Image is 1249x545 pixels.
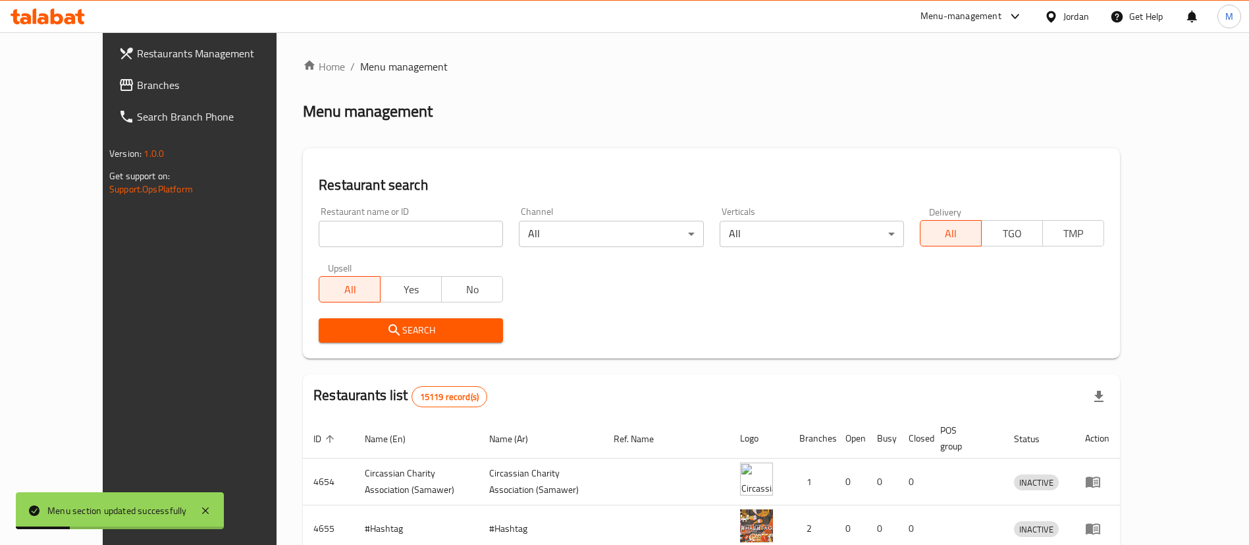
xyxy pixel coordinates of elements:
img: ​Circassian ​Charity ​Association​ (Samawer) [740,463,773,496]
button: TMP [1042,220,1104,246]
th: Open [835,418,866,459]
span: 1.0.0 [144,145,164,162]
td: ​Circassian ​Charity ​Association​ (Samawer) [354,459,479,505]
span: Ref. Name [614,431,671,447]
span: ID [313,431,338,447]
span: Search [329,322,492,339]
td: ​Circassian ​Charity ​Association​ (Samawer) [479,459,603,505]
img: #Hashtag [740,509,773,542]
div: Jordan [1063,9,1089,24]
div: Menu section updated successfully [47,503,187,518]
div: Menu [1085,474,1109,490]
button: Search [319,318,503,343]
span: TGO [987,224,1038,243]
li: / [350,59,355,74]
span: Branches [137,77,301,93]
div: INACTIVE [1014,474,1059,490]
a: Branches [108,69,311,101]
h2: Menu management [303,101,433,122]
span: POS group [940,422,988,454]
span: All [325,280,375,299]
label: Delivery [929,207,962,216]
th: Branches [789,418,835,459]
td: 0 [898,459,930,505]
td: 1 [789,459,835,505]
a: Home [303,59,345,74]
span: M [1225,9,1233,24]
span: Menu management [360,59,448,74]
span: Restaurants Management [137,45,301,61]
th: Closed [898,418,930,459]
button: No [441,276,503,302]
h2: Restaurant search [319,175,1104,195]
td: 0 [835,459,866,505]
span: TMP [1048,224,1099,243]
nav: breadcrumb [303,59,1120,74]
span: Yes [386,280,437,299]
div: Export file [1083,381,1115,413]
th: Logo [730,418,789,459]
span: INACTIVE [1014,475,1059,490]
a: Restaurants Management [108,38,311,69]
button: Yes [380,276,442,302]
th: Busy [866,418,898,459]
h2: Restaurants list [313,386,487,407]
div: INACTIVE [1014,521,1059,537]
button: TGO [981,220,1043,246]
a: Support.OpsPlatform [109,181,193,198]
span: All [926,224,976,243]
span: 15119 record(s) [412,391,487,403]
label: Upsell [328,263,352,272]
td: 4654 [303,459,354,505]
span: No [447,280,498,299]
div: All [720,221,904,247]
span: Get support on: [109,167,170,185]
button: All [319,276,381,302]
span: Search Branch Phone [137,109,301,125]
span: Name (Ar) [489,431,545,447]
td: 0 [866,459,898,505]
span: Version: [109,145,142,162]
button: All [920,220,982,246]
a: Search Branch Phone [108,101,311,132]
div: All [519,221,703,247]
input: Search for restaurant name or ID.. [319,221,503,247]
span: Name (En) [365,431,423,447]
span: INACTIVE [1014,522,1059,537]
div: Menu-management [920,9,1001,24]
span: Status [1014,431,1057,447]
div: Menu [1085,521,1109,536]
div: Total records count [412,386,487,407]
th: Action [1075,418,1120,459]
